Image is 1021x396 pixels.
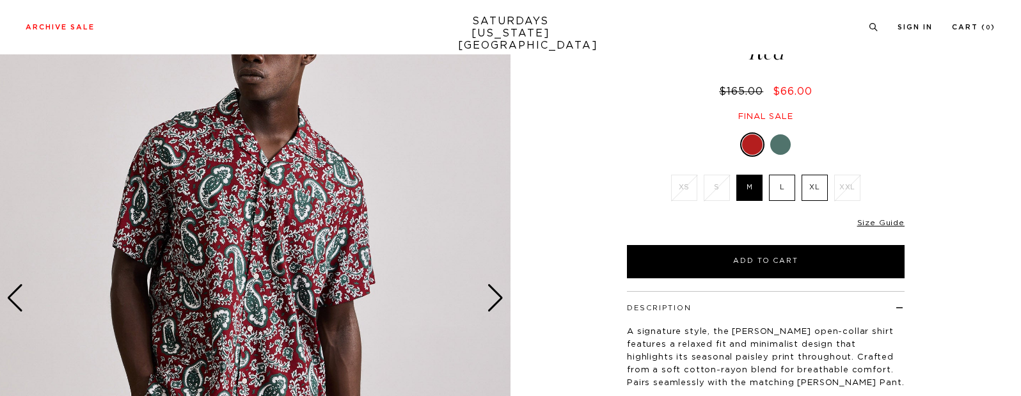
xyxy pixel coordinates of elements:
span: $66.00 [773,86,812,97]
a: SATURDAYS[US_STATE][GEOGRAPHIC_DATA] [458,15,564,52]
small: 0 [986,25,991,31]
button: Description [627,305,692,312]
label: L [769,175,795,201]
label: XL [802,175,828,201]
a: Sign In [898,24,933,31]
a: Archive Sale [26,24,95,31]
div: Final sale [625,111,906,122]
p: A signature style, the [PERSON_NAME] open-collar shirt features a relaxed fit and minimalist desi... [627,326,905,390]
h1: Canty Paisley SS Shirt [625,18,906,63]
a: Cart (0) [952,24,995,31]
div: Next slide [487,284,504,312]
a: Size Guide [857,219,905,226]
div: Previous slide [6,284,24,312]
button: Add to Cart [627,245,905,278]
span: Red [625,42,906,63]
del: $165.00 [719,86,768,97]
label: M [736,175,763,201]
